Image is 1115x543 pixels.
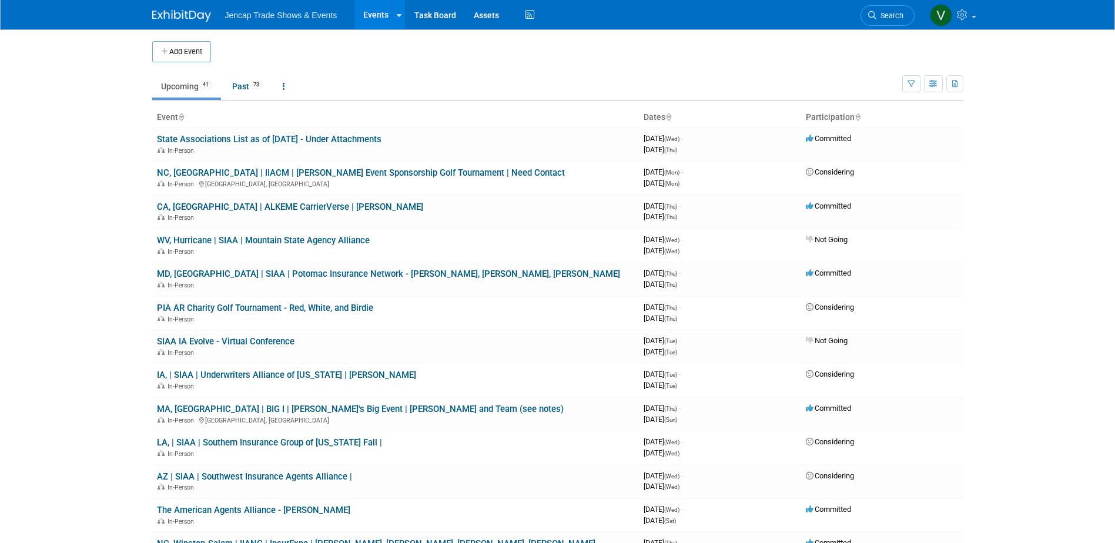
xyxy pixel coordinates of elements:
span: In-Person [168,484,197,491]
span: In-Person [168,180,197,188]
span: (Thu) [664,304,677,311]
span: In-Person [168,450,197,458]
span: - [679,370,681,378]
span: (Wed) [664,484,679,490]
span: - [681,505,683,514]
span: 73 [250,81,263,89]
span: (Wed) [664,507,679,513]
span: Considering [806,370,854,378]
th: Dates [639,108,801,128]
a: WV, Hurricane | SIAA | Mountain State Agency Alliance [157,235,370,246]
span: Not Going [806,336,848,345]
a: Sort by Participation Type [855,112,860,122]
a: CA, [GEOGRAPHIC_DATA] | ALKEME CarrierVerse | [PERSON_NAME] [157,202,423,212]
span: Committed [806,505,851,514]
a: SIAA IA Evolve - Virtual Conference [157,336,294,347]
span: In-Person [168,349,197,357]
a: MA, [GEOGRAPHIC_DATA] | BIG I | [PERSON_NAME]'s Big Event | [PERSON_NAME] and Team (see notes) [157,404,564,414]
span: [DATE] [644,212,677,221]
span: Search [876,11,903,20]
a: AZ | SIAA | Southwest Insurance Agents Alliance | [157,471,352,482]
span: Considering [806,303,854,311]
span: In-Person [168,214,197,222]
img: In-Person Event [158,484,165,490]
span: [DATE] [644,505,683,514]
span: In-Person [168,248,197,256]
span: [DATE] [644,471,683,480]
a: Sort by Event Name [178,112,184,122]
span: Committed [806,134,851,143]
span: (Sat) [664,518,676,524]
span: - [681,471,683,480]
span: [DATE] [644,179,679,187]
a: IA, | SIAA | Underwriters Alliance of [US_STATE] | [PERSON_NAME] [157,370,416,380]
span: Committed [806,202,851,210]
span: [DATE] [644,314,677,323]
span: Committed [806,404,851,413]
span: Jencap Trade Shows & Events [225,11,337,20]
span: (Tue) [664,371,677,378]
div: [GEOGRAPHIC_DATA], [GEOGRAPHIC_DATA] [157,415,634,424]
span: (Thu) [664,203,677,210]
a: The American Agents Alliance - [PERSON_NAME] [157,505,350,515]
span: (Wed) [664,136,679,142]
span: Committed [806,269,851,277]
span: [DATE] [644,370,681,378]
span: In-Person [168,316,197,323]
span: [DATE] [644,235,683,244]
img: In-Person Event [158,281,165,287]
span: [DATE] [644,516,676,525]
span: [DATE] [644,303,681,311]
span: - [679,336,681,345]
span: (Thu) [664,316,677,322]
span: Considering [806,471,854,480]
span: - [681,167,683,176]
img: In-Person Event [158,248,165,254]
span: (Tue) [664,383,677,389]
span: In-Person [168,281,197,289]
span: - [681,437,683,446]
a: Past73 [223,75,272,98]
span: - [679,202,681,210]
span: [DATE] [644,437,683,446]
span: - [679,303,681,311]
img: In-Person Event [158,349,165,355]
a: MD, [GEOGRAPHIC_DATA] | SIAA | Potomac Insurance Network - [PERSON_NAME], [PERSON_NAME], [PERSON_... [157,269,620,279]
span: In-Person [168,417,197,424]
span: - [681,235,683,244]
th: Participation [801,108,963,128]
span: (Wed) [664,473,679,480]
img: In-Person Event [158,417,165,423]
span: (Wed) [664,248,679,254]
span: (Wed) [664,439,679,445]
img: Vanessa O'Brien [930,4,952,26]
span: (Thu) [664,147,677,153]
span: (Sun) [664,417,677,423]
img: In-Person Event [158,316,165,321]
th: Event [152,108,639,128]
span: [DATE] [644,381,677,390]
span: (Thu) [664,281,677,288]
span: In-Person [168,147,197,155]
span: [DATE] [644,145,677,154]
span: (Mon) [664,180,679,187]
span: Not Going [806,235,848,244]
span: [DATE] [644,404,681,413]
span: [DATE] [644,202,681,210]
span: In-Person [168,383,197,390]
span: - [681,134,683,143]
span: (Tue) [664,338,677,344]
a: Search [860,5,915,26]
span: (Wed) [664,237,679,243]
a: Sort by Start Date [665,112,671,122]
img: In-Person Event [158,214,165,220]
span: [DATE] [644,134,683,143]
span: In-Person [168,518,197,525]
img: In-Person Event [158,180,165,186]
span: [DATE] [644,167,683,176]
span: (Wed) [664,450,679,457]
span: [DATE] [644,347,677,356]
button: Add Event [152,41,211,62]
span: (Thu) [664,270,677,277]
img: In-Person Event [158,450,165,456]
